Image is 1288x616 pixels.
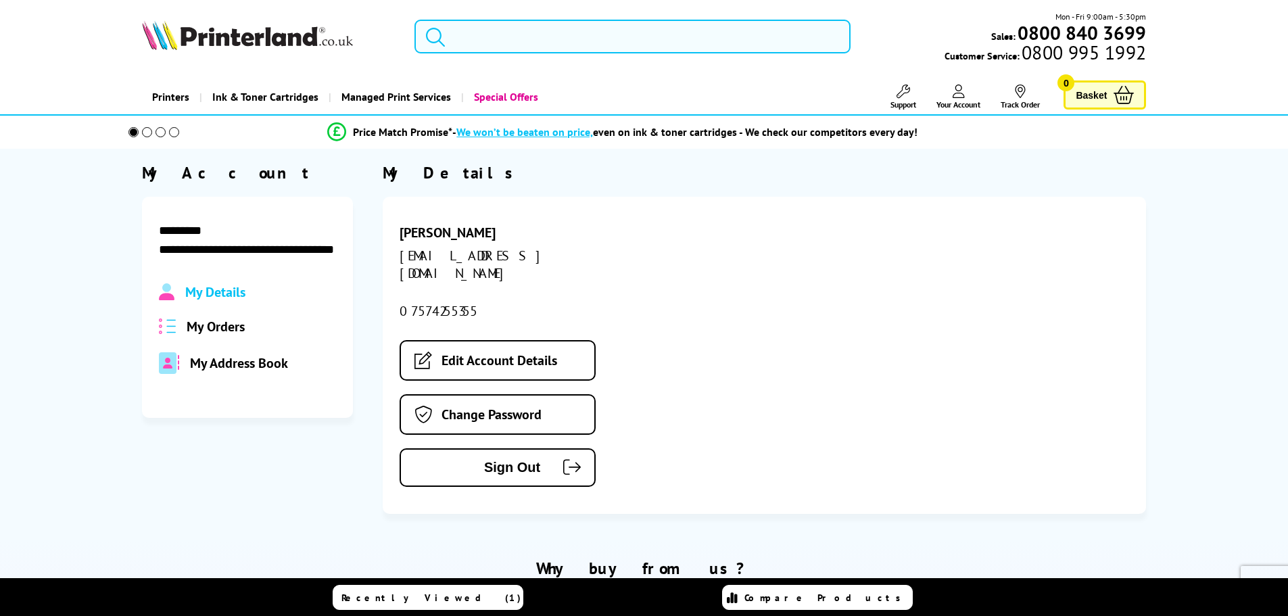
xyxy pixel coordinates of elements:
span: 0 [1057,74,1074,91]
span: Compare Products [744,592,908,604]
span: Basket [1076,86,1107,104]
button: Sign Out [400,448,596,487]
a: Recently Viewed (1) [333,585,523,610]
a: Special Offers [461,80,548,114]
a: Track Order [1001,85,1040,110]
a: Your Account [936,85,980,110]
a: 0800 840 3699 [1016,26,1146,39]
span: Price Match Promise* [353,125,452,139]
div: My Details [383,162,1146,183]
a: Printerland Logo [142,20,398,53]
span: Sign Out [421,460,540,475]
span: 0800 995 1992 [1020,46,1146,59]
div: [PERSON_NAME] [400,224,640,241]
span: My Orders [187,318,245,335]
a: Edit Account Details [400,340,596,381]
a: Support [890,85,916,110]
span: We won’t be beaten on price, [456,125,593,139]
span: Ink & Toner Cartridges [212,80,318,114]
h2: Why buy from us? [142,558,1147,579]
a: Change Password [400,394,596,435]
span: My Details [185,283,245,301]
a: Ink & Toner Cartridges [199,80,329,114]
a: Printers [142,80,199,114]
span: Support [890,99,916,110]
span: Mon - Fri 9:00am - 5:30pm [1055,10,1146,23]
img: Profile.svg [159,283,174,301]
b: 0800 840 3699 [1018,20,1146,45]
div: - even on ink & toner cartridges - We check our competitors every day! [452,125,917,139]
img: all-order.svg [159,318,176,334]
a: Compare Products [722,585,913,610]
div: 07574255355 [400,302,640,320]
span: My Address Book [190,354,288,372]
img: Printerland Logo [142,20,353,50]
div: My Account [142,162,353,183]
a: Basket 0 [1064,80,1146,110]
div: [EMAIL_ADDRESS][DOMAIN_NAME] [400,247,640,282]
span: Customer Service: [945,46,1146,62]
li: modal_Promise [110,120,1136,144]
span: Recently Viewed (1) [341,592,521,604]
span: Sales: [991,30,1016,43]
a: Managed Print Services [329,80,461,114]
img: address-book-duotone-solid.svg [159,352,179,374]
span: Your Account [936,99,980,110]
